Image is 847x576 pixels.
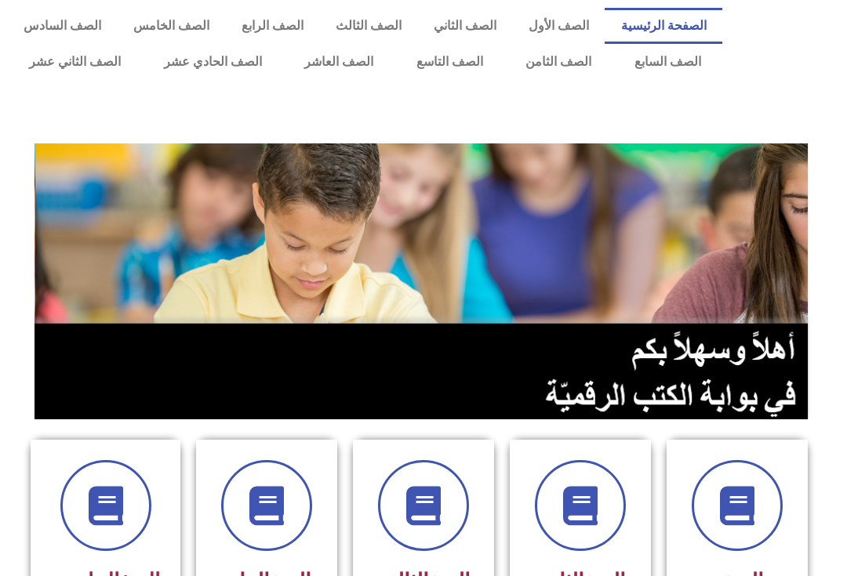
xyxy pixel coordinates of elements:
a: الصف الأول [512,8,605,44]
a: الصف الخامس [118,8,226,44]
a: الصف الثالث [320,8,418,44]
a: الصف الثامن [504,44,613,80]
a: الصف الرابع [226,8,320,44]
a: الصف التاسع [394,44,504,80]
a: الصف السادس [8,8,118,44]
a: الصف الثاني [417,8,512,44]
a: الصف السابع [613,44,722,80]
a: الصف الثاني عشر [8,44,143,80]
a: الصف الحادي عشر [142,44,283,80]
a: الصف العاشر [283,44,395,80]
a: الصفحة الرئيسية [605,8,722,44]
